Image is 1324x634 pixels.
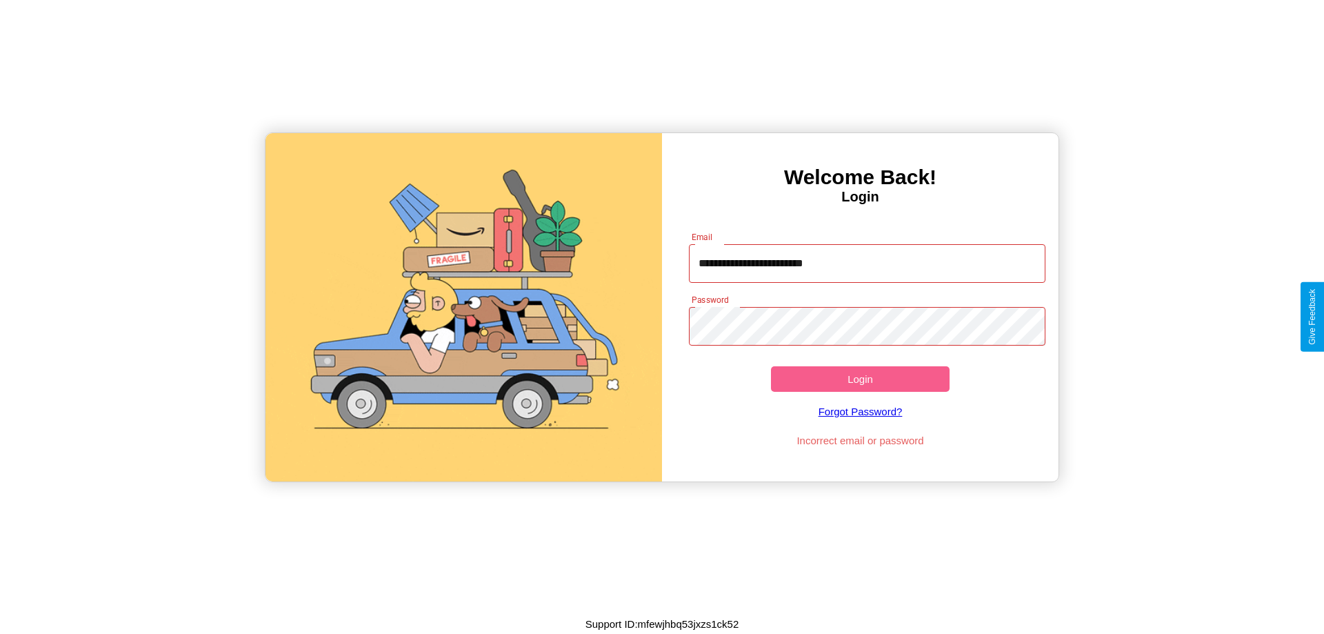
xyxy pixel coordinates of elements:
label: Email [692,231,713,243]
a: Forgot Password? [682,392,1039,431]
button: Login [771,366,950,392]
img: gif [265,133,662,482]
h4: Login [662,189,1059,205]
h3: Welcome Back! [662,166,1059,189]
p: Support ID: mfewjhbq53jxzs1ck52 [585,615,739,633]
div: Give Feedback [1307,289,1317,345]
p: Incorrect email or password [682,431,1039,450]
label: Password [692,294,728,306]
